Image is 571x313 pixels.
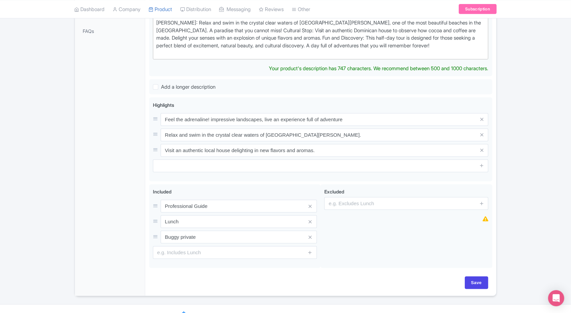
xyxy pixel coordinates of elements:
[161,84,215,90] span: Add a longer description
[548,290,564,306] div: Open Intercom Messenger
[153,102,174,108] span: Highlights
[269,65,488,73] div: Your product's description has 747 characters. We recommend between 500 and 1000 characters.
[153,246,317,259] input: e.g. Includes Lunch
[153,189,171,194] span: Included
[324,189,344,194] span: Excluded
[459,4,496,14] a: Subscription
[465,276,488,289] input: Save
[324,197,488,210] input: e.g. Excludes Lunch
[156,4,485,57] div: Buggie Adventure: Live the thrill of touring impressive landscapes in buggies, exploring the pict...
[76,24,144,39] a: FAQs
